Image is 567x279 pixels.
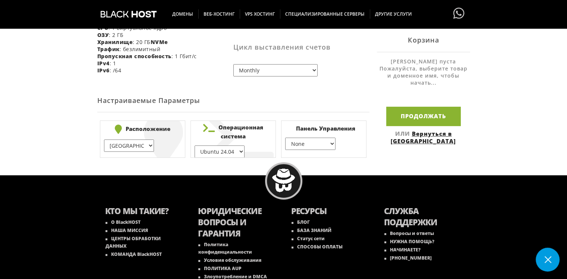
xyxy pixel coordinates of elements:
[195,123,272,140] b: Операционная система
[97,46,120,53] b: Трафик
[292,227,331,233] a: БАЗА ЗНАНИЙ
[291,205,369,218] b: Ресурсы
[97,60,110,67] b: IPv4
[280,9,370,19] span: СПЕЦИАЛИЗИРОВАННЫЕ СЕРВЕРЫ
[97,38,133,46] b: Хранилище
[105,227,148,233] a: НАША МИССИЯ
[198,265,242,272] a: ПОЛИТИКА AUP
[292,235,325,242] a: Статус сети
[97,31,109,38] b: ОЗУ
[104,125,181,134] b: Расположение
[105,251,162,257] a: КОМАНДА BlackHOST
[386,107,461,126] input: Продолжать
[198,257,261,263] a: Условия обслуживания
[167,9,199,19] span: ДОМЕНЫ
[97,53,171,60] b: Пропускная способность
[384,230,434,236] a: Вопросы и ответы
[198,9,240,19] span: ВЕБ-ХОСТИНГ
[272,169,295,192] img: Чёрный МАСКОТ, Блэки.
[105,219,141,225] a: О BlackHOST
[105,205,183,218] b: КТО МЫ ТАКИЕ?
[377,28,470,52] div: Корзина
[97,90,369,112] h2: Настраиваемые Параметры
[233,44,369,51] h3: Цикл выставления счетов
[384,247,420,253] a: НАЧИНАЕТЕ?
[195,145,245,158] select: } } } } } } } } } } } } } } } } } } } } }
[292,219,310,225] a: БЛОГ
[377,129,470,144] div: ИЛИ
[384,205,462,229] b: СЛУЖБА ПОДДЕРЖКИ
[391,129,456,144] a: Вернуться в [GEOGRAPHIC_DATA]
[97,67,110,74] b: IPv6
[104,139,154,152] select: } } } } } }
[240,9,280,19] span: VPS ХОСТИНГ
[292,244,343,250] a: СПОСОБЫ ОПЛАТЫ
[384,255,432,261] a: [PHONE_NUMBER]
[285,138,335,150] select: } } } }
[370,9,417,19] span: ДРУГИЕ УСЛУГИ
[377,58,470,94] li: [PERSON_NAME] пуста Пожалуйста, выберите товар и доменное имя, чтобы начать...
[151,38,168,46] b: NVMe
[198,205,276,241] b: ЮРИДИЧЕСКИЕ ВОПРОСЫ И ГАРАНТИЯ
[105,235,161,249] a: ЦЕНТРЫ ОБРАБОТКИ ДАННЫХ
[198,241,252,255] a: Политика конфиденциальности
[384,238,434,245] a: НУЖНА ПОМОЩЬ?
[285,125,362,132] b: Панель Управления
